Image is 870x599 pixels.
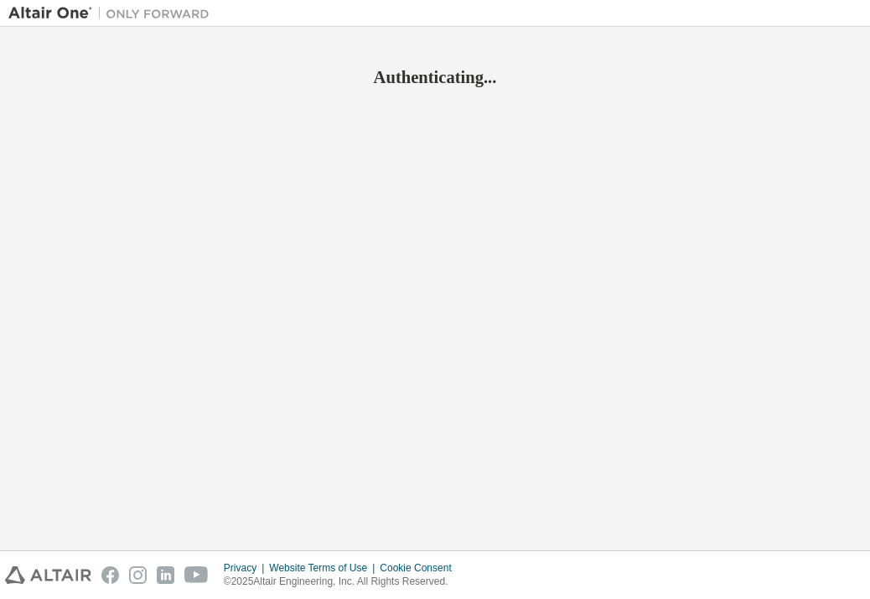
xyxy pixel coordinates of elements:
[184,566,209,584] img: youtube.svg
[8,5,218,22] img: Altair One
[5,566,91,584] img: altair_logo.svg
[224,561,269,575] div: Privacy
[380,561,461,575] div: Cookie Consent
[157,566,174,584] img: linkedin.svg
[8,66,862,88] h2: Authenticating...
[269,561,380,575] div: Website Terms of Use
[101,566,119,584] img: facebook.svg
[129,566,147,584] img: instagram.svg
[224,575,462,589] p: © 2025 Altair Engineering, Inc. All Rights Reserved.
